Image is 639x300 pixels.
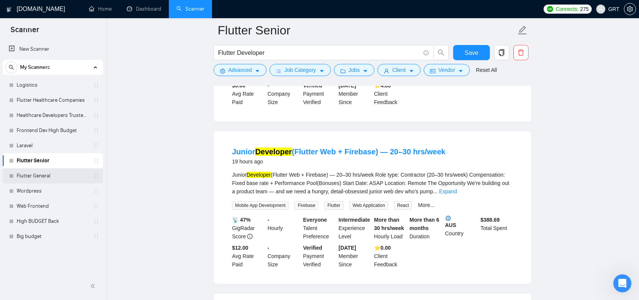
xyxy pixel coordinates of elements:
[349,66,360,74] span: Jobs
[372,244,408,269] div: Client Feedback
[17,123,89,138] a: Frontend Dev High Budget
[220,68,225,74] span: setting
[433,45,449,60] button: search
[268,217,270,223] b: -
[276,68,281,74] span: bars
[476,66,497,74] a: Reset All
[303,217,327,223] b: Everyone
[6,65,17,70] span: search
[556,5,578,13] span: Connects:
[255,68,260,74] span: caret-down
[410,217,440,231] b: More than 6 months
[9,42,97,57] a: New Scanner
[384,68,389,74] span: user
[17,168,89,183] a: Flutter General
[284,66,316,74] span: Job Category
[3,42,103,57] li: New Scanner
[494,49,509,56] span: copy
[266,216,302,241] div: Hourly
[17,183,89,199] a: Wordpress
[514,49,528,56] span: delete
[268,245,270,251] b: -
[266,81,302,106] div: Company Size
[232,201,288,210] span: Mobile App Development
[338,245,356,251] b: [DATE]
[295,201,318,210] span: Firebase
[93,82,99,88] span: holder
[430,68,435,74] span: idcard
[434,49,448,56] span: search
[337,216,372,241] div: Experience Level
[439,188,457,194] a: Expand
[408,216,444,241] div: Duration
[438,66,455,74] span: Vendor
[218,48,420,58] input: Search Freelance Jobs...
[231,244,266,269] div: Avg Rate Paid
[93,233,99,239] span: holder
[302,81,337,106] div: Payment Verified
[446,216,451,221] img: 🌐
[337,244,372,269] div: Member Since
[394,201,412,210] span: React
[231,216,266,241] div: GigRadar Score
[464,48,478,58] span: Save
[93,143,99,149] span: holder
[93,112,99,118] span: holder
[302,216,337,241] div: Talent Preference
[255,148,292,156] mark: Developer
[127,6,161,12] a: dashboardDashboard
[372,216,408,241] div: Hourly Load
[334,64,375,76] button: folderJobscaret-down
[93,173,99,179] span: holder
[319,68,324,74] span: caret-down
[424,64,470,76] button: idcardVendorcaret-down
[479,216,514,241] div: Total Spent
[5,61,17,73] button: search
[303,245,323,251] b: Verified
[93,218,99,224] span: holder
[517,25,527,35] span: edit
[458,68,463,74] span: caret-down
[17,229,89,244] a: Big budget
[231,81,266,106] div: Avg Rate Paid
[624,3,636,15] button: setting
[17,108,89,123] a: Healthcare Developers Trusted Clients
[17,199,89,214] a: Web Frontend
[3,60,103,244] li: My Scanners
[513,45,528,60] button: delete
[218,21,516,40] input: Scanner name...
[444,216,479,241] div: Country
[480,217,500,223] b: $ 388.69
[453,45,490,60] button: Save
[337,81,372,106] div: Member Since
[93,203,99,209] span: holder
[418,202,435,208] a: More...
[494,45,509,60] button: copy
[228,66,252,74] span: Advanced
[93,188,99,194] span: holder
[6,3,12,16] img: logo
[232,171,513,196] div: Junior (Flutter Web + Firebase) — 20–30 hrs/week Role type: Contractor (20–30 hrs/week) Compensat...
[374,245,391,251] b: ⭐️ 0.00
[93,97,99,103] span: holder
[17,93,89,108] a: Flutter Healthcare Companies
[302,244,337,269] div: Payment Verified
[445,216,478,228] b: AUS
[17,153,89,168] a: Flutter Senior
[17,138,89,153] a: Laravel
[266,244,302,269] div: Company Size
[17,214,89,229] a: High BUDGET Back
[176,6,204,12] a: searchScanner
[5,24,45,40] span: Scanner
[90,282,98,290] span: double-left
[598,6,603,12] span: user
[624,6,636,12] a: setting
[89,6,112,12] a: homeHome
[338,217,370,223] b: Intermediate
[93,158,99,164] span: holder
[409,68,414,74] span: caret-down
[214,64,267,76] button: settingAdvancedcaret-down
[17,78,89,93] a: Logistics
[324,201,343,210] span: Flutter
[580,5,588,13] span: 275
